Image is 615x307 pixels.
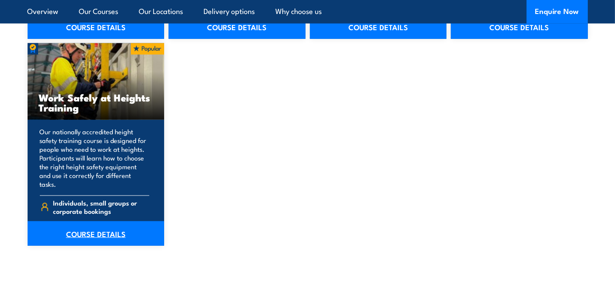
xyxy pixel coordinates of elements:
span: Individuals, small groups or corporate bookings [53,199,149,215]
a: COURSE DETAILS [169,14,306,39]
a: COURSE DETAILS [451,14,588,39]
h3: Work Safely at Heights Training [39,92,153,112]
a: COURSE DETAILS [28,14,165,39]
a: COURSE DETAILS [28,221,165,246]
p: Our nationally accredited height safety training course is designed for people who need to work a... [40,127,150,188]
a: COURSE DETAILS [310,14,447,39]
